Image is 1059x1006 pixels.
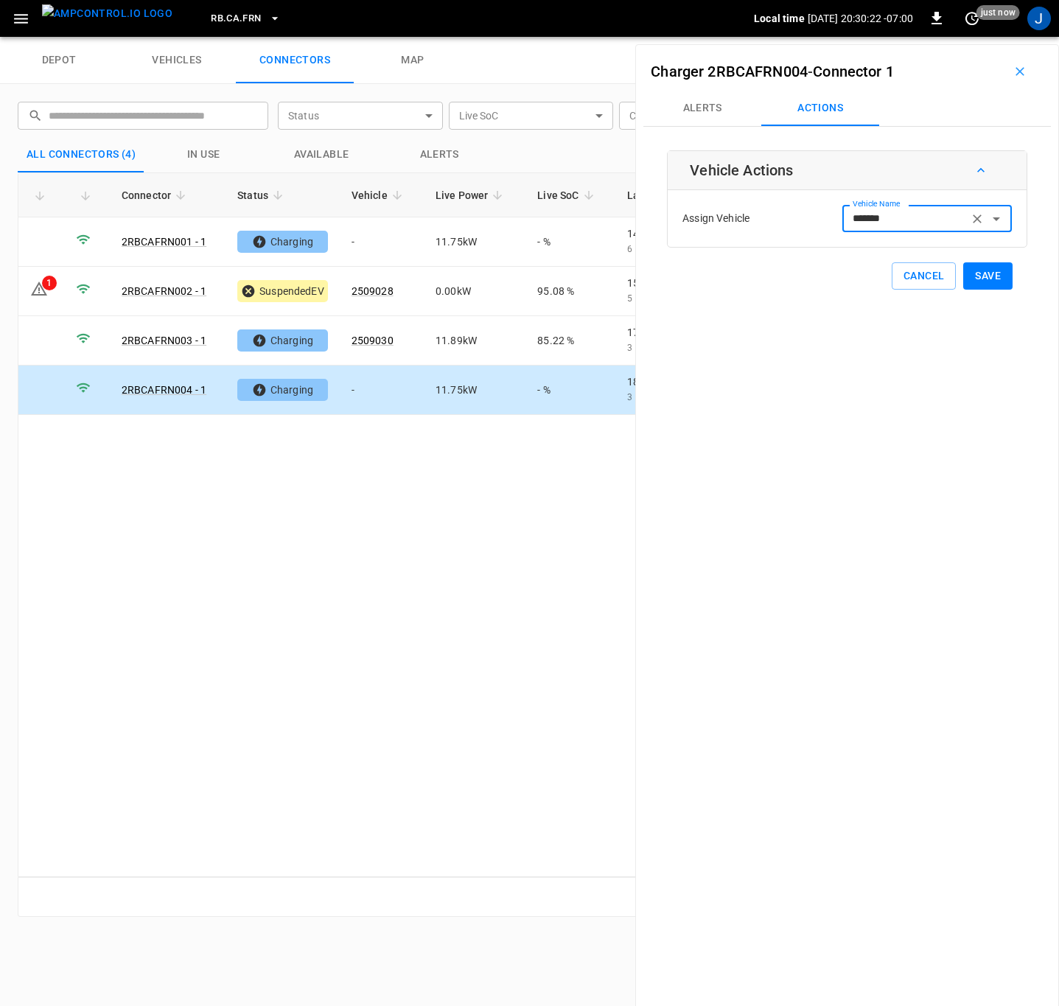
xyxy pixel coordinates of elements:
button: RB.CA.FRN [205,4,286,33]
a: 2RBCAFRN003 - 1 [122,335,206,346]
a: Connector 1 [813,63,894,80]
button: Clear [967,209,988,229]
a: 2RBCAFRN001 - 1 [122,236,206,248]
a: 2509030 [352,335,394,346]
button: Alerts [643,91,761,126]
p: 14:42 [627,226,742,241]
span: 6 hours ago [627,244,678,254]
span: just now [976,5,1020,20]
span: Vehicle [352,186,407,204]
a: 2509028 [352,285,394,297]
span: Live Power [436,186,508,204]
div: Connectors submenus tabs [643,91,1051,126]
button: All Connectors (4) [18,137,144,172]
p: 15:49 [627,276,742,290]
p: Local time [754,11,805,26]
td: 11.75 kW [424,366,525,415]
span: 5 hours ago [627,293,678,304]
a: 2RBCAFRN004 - 1 [122,384,206,396]
label: Vehicle Name [853,198,900,210]
td: 11.89 kW [424,316,525,366]
a: map [354,37,472,84]
button: Alerts [380,137,498,172]
span: 3 hours ago [627,343,678,353]
div: Charging [237,329,328,352]
td: - [340,217,424,267]
button: Save [963,262,1013,290]
button: Cancel [892,262,956,290]
span: RB.CA.FRN [211,10,261,27]
h6: Vehicle Actions [690,158,793,182]
td: - [340,366,424,415]
button: in use [144,137,262,172]
td: - % [525,366,615,415]
span: 3 hours ago [627,392,678,402]
span: Live SoC [537,186,598,204]
p: 18:00 [627,374,742,389]
div: profile-icon [1027,7,1051,30]
td: 85.22 % [525,316,615,366]
td: - % [525,217,615,267]
div: 1 [42,276,57,290]
button: Open [986,209,1007,229]
td: 95.08 % [525,267,615,316]
p: [DATE] 20:30:22 -07:00 [808,11,913,26]
h6: - [651,60,894,83]
span: Connector [122,186,190,204]
p: 17:30 [627,325,742,340]
td: 11.75 kW [424,217,525,267]
a: connectors [236,37,354,84]
span: Last Session Start [627,186,733,204]
button: Actions [761,91,879,126]
td: 0.00 kW [424,267,525,316]
div: SuspendedEV [237,280,328,302]
a: Charger 2RBCAFRN004 [651,63,808,80]
button: set refresh interval [960,7,984,30]
a: 2RBCAFRN002 - 1 [122,285,206,297]
div: Charging [237,231,328,253]
p: Assign Vehicle [682,211,749,226]
span: Status [237,186,287,204]
a: vehicles [118,37,236,84]
img: ampcontrol.io logo [42,4,172,23]
button: Available [262,137,380,172]
div: Charging [237,379,328,401]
